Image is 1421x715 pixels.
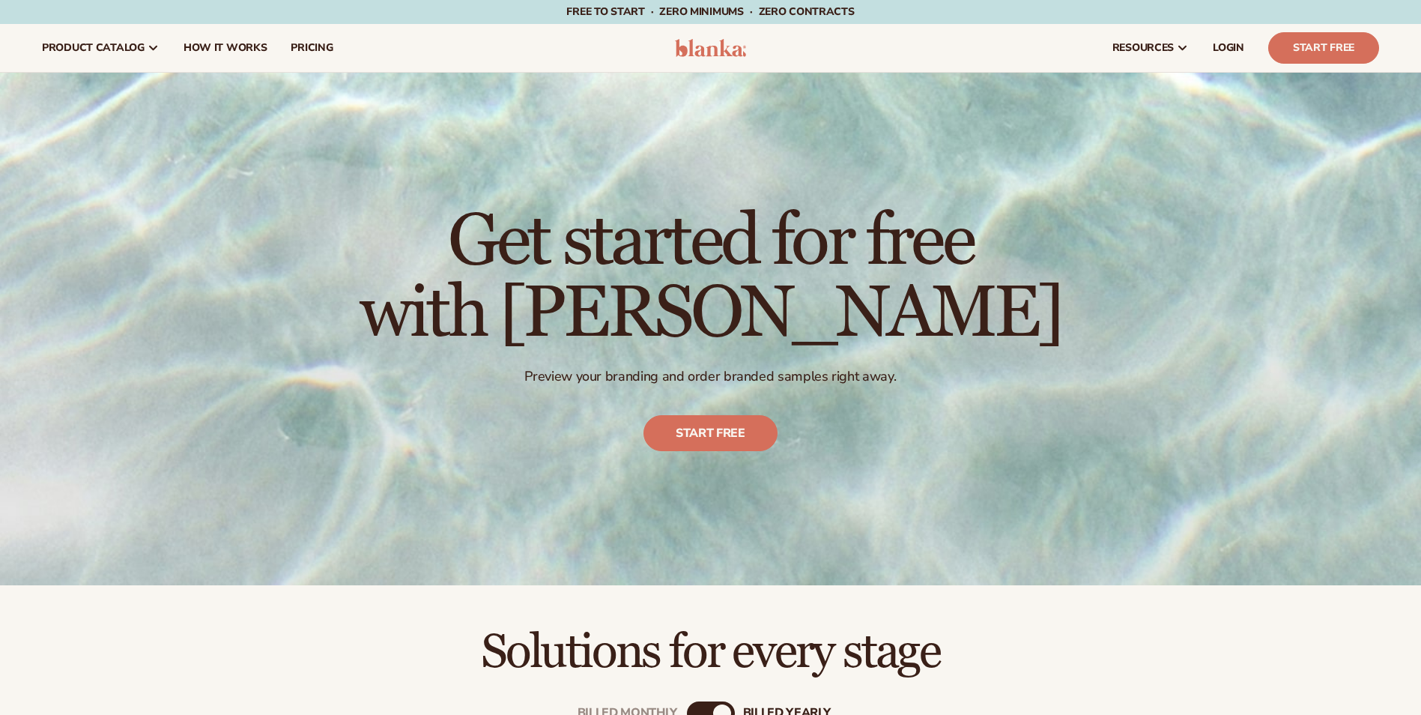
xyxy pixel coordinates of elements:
p: Preview your branding and order branded samples right away. [360,368,1061,385]
h2: Solutions for every stage [42,627,1379,678]
a: resources [1100,24,1201,72]
a: Start free [643,416,778,452]
img: logo [675,39,746,57]
a: How It Works [172,24,279,72]
a: LOGIN [1201,24,1256,72]
h1: Get started for free with [PERSON_NAME] [360,206,1061,350]
span: How It Works [184,42,267,54]
span: resources [1112,42,1174,54]
span: LOGIN [1213,42,1244,54]
span: product catalog [42,42,145,54]
a: pricing [279,24,345,72]
span: Free to start · ZERO minimums · ZERO contracts [566,4,854,19]
a: Start Free [1268,32,1379,64]
a: product catalog [30,24,172,72]
span: pricing [291,42,333,54]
